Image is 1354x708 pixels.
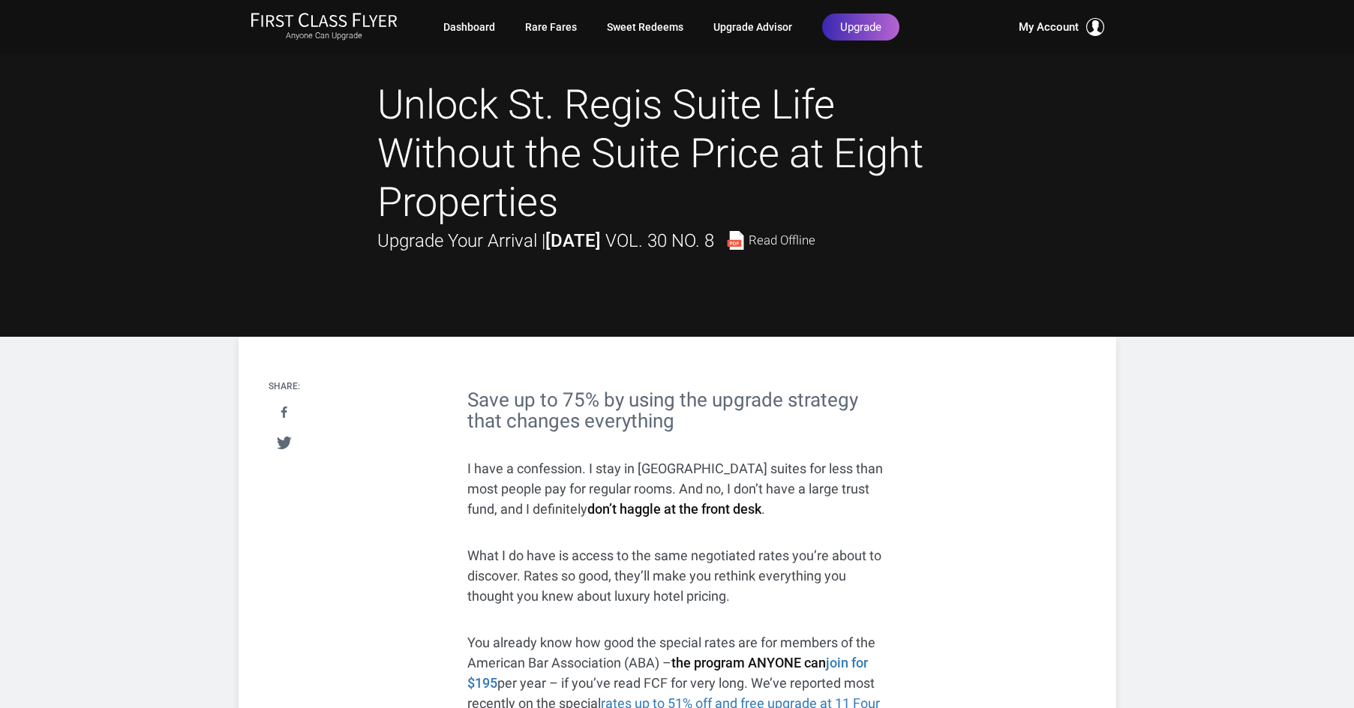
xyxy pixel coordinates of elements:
strong: don’t haggle at the front desk [587,501,761,517]
h4: Share: [269,382,300,391]
a: Upgrade [822,13,899,40]
a: Dashboard [443,13,495,40]
a: Read Offline [726,231,815,250]
img: pdf-file.svg [726,231,745,250]
h1: Unlock St. Regis Suite Life Without the Suite Price at Eight Properties [377,81,977,226]
strong: the program ANYONE can [671,655,826,670]
p: I have a confession. I stay in [GEOGRAPHIC_DATA] suites for less than most people pay for regular... [467,458,887,519]
a: Rare Fares [525,13,577,40]
button: My Account [1019,18,1104,36]
a: join for $195 [467,655,868,691]
a: Sweet Redeems [607,13,683,40]
a: Share [269,399,299,427]
a: First Class FlyerAnyone Can Upgrade [251,12,398,42]
span: Read Offline [749,234,815,247]
h2: Save up to 75% by using the upgrade strategy that changes everything [467,389,887,432]
span: Vol. 30 No. 8 [605,230,714,251]
span: My Account [1019,18,1079,36]
img: First Class Flyer [251,12,398,28]
div: Upgrade Your Arrival | [377,226,815,255]
strong: [DATE] [545,230,601,251]
small: Anyone Can Upgrade [251,31,398,41]
p: What I do have is access to the same negotiated rates you’re about to discover. Rates so good, th... [467,545,887,606]
a: Upgrade Advisor [713,13,792,40]
a: Tweet [269,429,299,457]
